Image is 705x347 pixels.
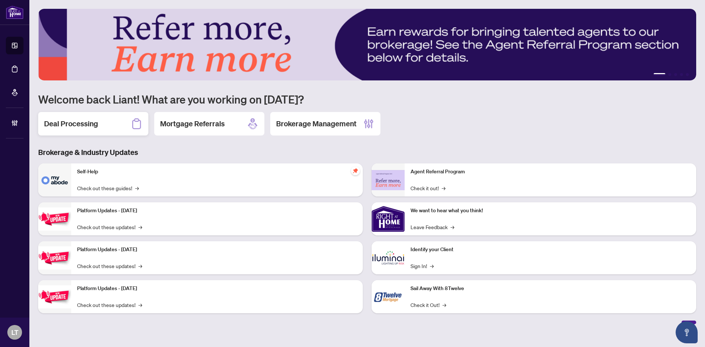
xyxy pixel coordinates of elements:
[38,9,696,80] img: Slide 0
[411,184,445,192] a: Check it out!→
[77,168,357,176] p: Self-Help
[38,285,71,308] img: Platform Updates - June 23, 2025
[372,280,405,313] img: Sail Away With 8Twelve
[680,73,683,76] button: 4
[668,73,671,76] button: 2
[411,301,446,309] a: Check it Out!→
[138,301,142,309] span: →
[38,92,696,106] h1: Welcome back Liant! What are you working on [DATE]?
[276,119,357,129] h2: Brokerage Management
[451,223,454,231] span: →
[654,73,665,76] button: 1
[372,170,405,190] img: Agent Referral Program
[160,119,225,129] h2: Mortgage Referrals
[6,6,23,19] img: logo
[411,285,690,293] p: Sail Away With 8Twelve
[38,207,71,231] img: Platform Updates - July 21, 2025
[411,168,690,176] p: Agent Referral Program
[38,147,696,158] h3: Brokerage & Industry Updates
[442,301,446,309] span: →
[351,166,360,175] span: pushpin
[77,184,139,192] a: Check out these guides!→
[77,301,142,309] a: Check out these updates!→
[38,163,71,196] img: Self-Help
[411,223,454,231] a: Leave Feedback→
[77,207,357,215] p: Platform Updates - [DATE]
[138,262,142,270] span: →
[676,321,698,343] button: Open asap
[138,223,142,231] span: →
[442,184,445,192] span: →
[411,262,434,270] a: Sign In!→
[411,207,690,215] p: We want to hear what you think!
[135,184,139,192] span: →
[411,246,690,254] p: Identify your Client
[11,327,18,337] span: LT
[372,241,405,274] img: Identify your Client
[77,246,357,254] p: Platform Updates - [DATE]
[674,73,677,76] button: 3
[686,73,689,76] button: 5
[44,119,98,129] h2: Deal Processing
[38,246,71,270] img: Platform Updates - July 8, 2025
[77,262,142,270] a: Check out these updates!→
[372,202,405,235] img: We want to hear what you think!
[77,223,142,231] a: Check out these updates!→
[77,285,357,293] p: Platform Updates - [DATE]
[430,262,434,270] span: →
